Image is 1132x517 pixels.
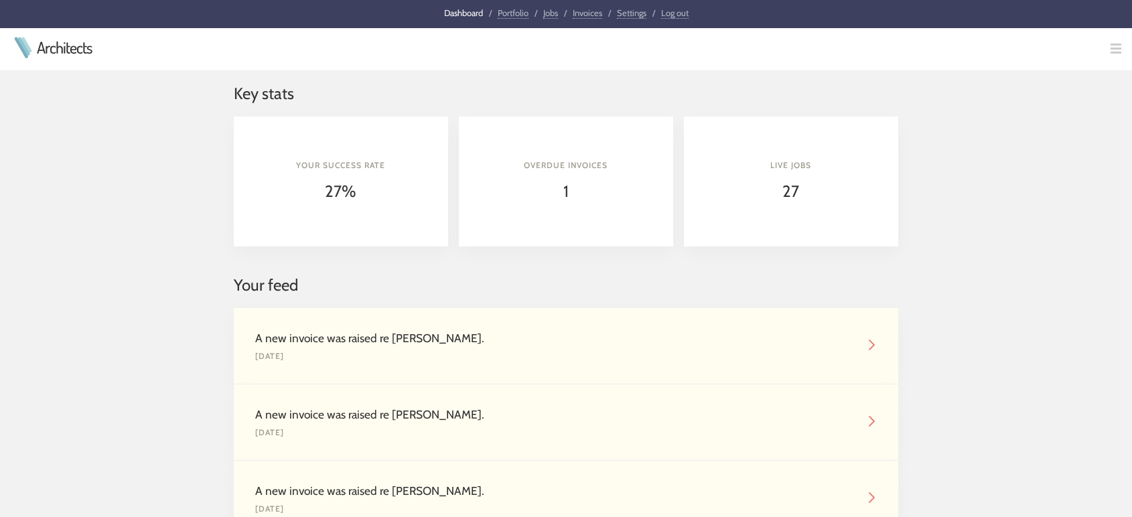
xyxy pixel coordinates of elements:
h4: Overdue invoices [480,159,652,171]
span: / [564,7,567,18]
span: / [489,7,492,18]
div: [DATE] [255,503,855,515]
a: Portfolio [498,7,528,19]
span: 27 [782,181,799,201]
div: A new invoice was raised re [PERSON_NAME]. [255,329,855,347]
div: A new invoice was raised re [PERSON_NAME]. [255,482,855,500]
span: 1 [563,181,569,201]
div: [DATE] [255,427,855,439]
a: Architects [37,40,92,56]
span: / [535,7,537,18]
h4: Your success rate [255,159,427,171]
div: A new invoice was raised re [PERSON_NAME]. [255,406,855,423]
a: Settings [617,7,646,19]
h4: Live jobs [705,159,877,171]
span: / [608,7,611,18]
a: Dashboard [444,7,483,18]
span: / [652,7,655,18]
h2: Key stats [234,82,898,106]
div: [DATE] [255,350,855,362]
a: Log out [661,7,689,19]
a: Invoices [573,7,602,19]
img: Architects [11,37,35,58]
h2: Your feed [234,273,898,297]
a: Jobs [543,7,558,19]
span: 27% [325,181,356,201]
